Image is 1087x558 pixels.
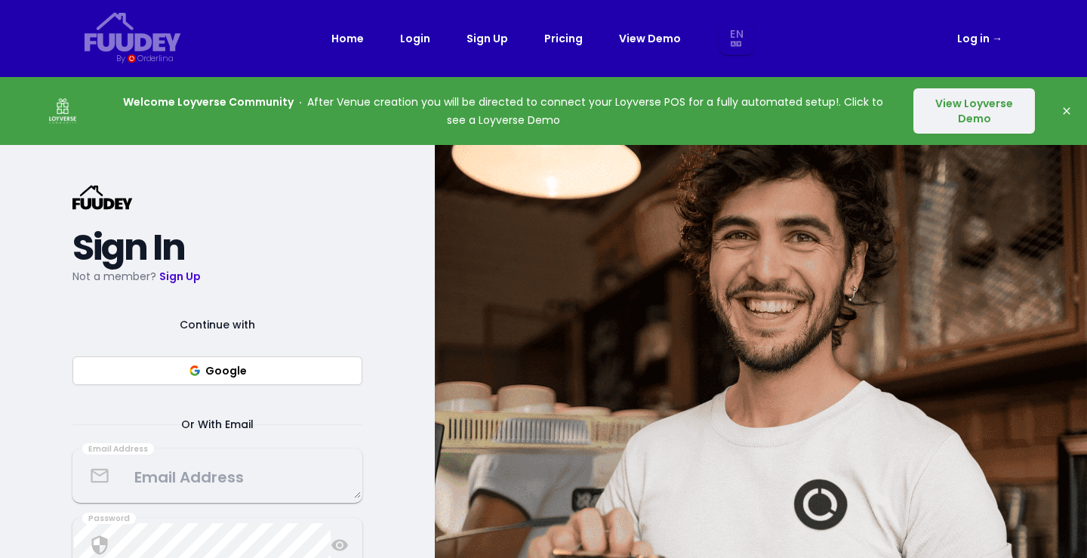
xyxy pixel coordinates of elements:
[163,415,272,433] span: Or With Email
[116,52,125,65] div: By
[137,52,173,65] div: Orderlina
[123,94,294,109] strong: Welcome Loyverse Community
[115,93,891,129] p: After Venue creation you will be directed to connect your Loyverse POS for a fully automated setu...
[82,443,154,455] div: Email Address
[619,29,681,48] a: View Demo
[85,12,181,52] svg: {/* Added fill="currentColor" here */} {/* This rectangle defines the background. Its explicit fi...
[72,234,362,261] h2: Sign In
[72,356,362,385] button: Google
[400,29,430,48] a: Login
[331,29,364,48] a: Home
[72,185,133,210] svg: {/* Added fill="currentColor" here */} {/* This rectangle defines the background. Its explicit fi...
[544,29,583,48] a: Pricing
[72,267,362,285] p: Not a member?
[913,88,1035,134] button: View Loyverse Demo
[162,316,273,334] span: Continue with
[957,29,1002,48] a: Log in
[82,513,136,525] div: Password
[467,29,508,48] a: Sign Up
[159,269,201,284] a: Sign Up
[992,31,1002,46] span: →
